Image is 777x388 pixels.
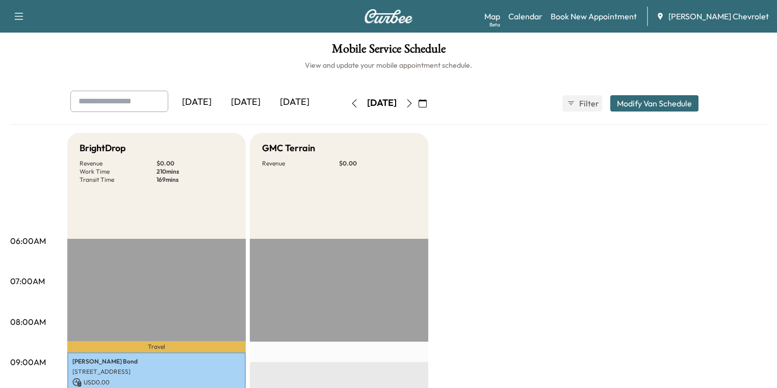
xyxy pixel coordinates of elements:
[262,141,315,155] h5: GMC Terrain
[484,10,500,22] a: MapBeta
[10,356,46,368] p: 09:00AM
[339,159,416,168] p: $ 0.00
[221,91,270,114] div: [DATE]
[10,275,45,287] p: 07:00AM
[10,235,46,247] p: 06:00AM
[262,159,339,168] p: Revenue
[80,159,157,168] p: Revenue
[610,95,698,112] button: Modify Van Schedule
[172,91,221,114] div: [DATE]
[10,43,767,60] h1: Mobile Service Schedule
[364,9,413,23] img: Curbee Logo
[489,21,500,29] div: Beta
[551,10,637,22] a: Book New Appointment
[10,60,767,70] h6: View and update your mobile appointment schedule.
[157,168,234,176] p: 210 mins
[367,97,397,109] div: [DATE]
[72,378,241,387] p: USD 0.00
[562,95,602,112] button: Filter
[80,176,157,184] p: Transit Time
[579,97,598,109] span: Filter
[80,168,157,176] p: Work Time
[80,141,126,155] h5: BrightDrop
[157,159,234,168] p: $ 0.00
[72,357,241,366] p: [PERSON_NAME] Bond
[157,176,234,184] p: 169 mins
[270,91,319,114] div: [DATE]
[508,10,542,22] a: Calendar
[668,10,769,22] span: [PERSON_NAME] Chevrolet
[67,341,246,352] p: Travel
[10,316,46,328] p: 08:00AM
[72,368,241,376] p: [STREET_ADDRESS]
